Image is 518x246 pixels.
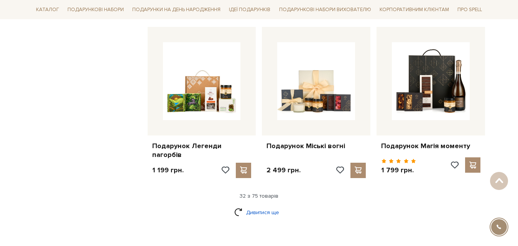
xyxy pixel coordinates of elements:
p: 2 499 грн. [266,166,301,175]
a: Подарунок Легенди пагорбів [152,142,252,160]
p: 1 799 грн. [381,166,416,175]
div: 32 з 75 товарів [30,193,488,200]
a: Корпоративним клієнтам [377,3,452,16]
p: 1 199 грн. [152,166,184,175]
a: Каталог [33,4,62,16]
a: Ідеї подарунків [226,4,273,16]
a: Дивитися ще [234,206,284,219]
a: Подарункові набори вихователю [276,3,374,16]
a: Про Spell [454,4,485,16]
a: Подарункові набори [64,4,127,16]
a: Подарунки на День народження [129,4,224,16]
a: Подарунок Магія моменту [381,142,480,150]
a: Подарунок Міські вогні [266,142,366,150]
